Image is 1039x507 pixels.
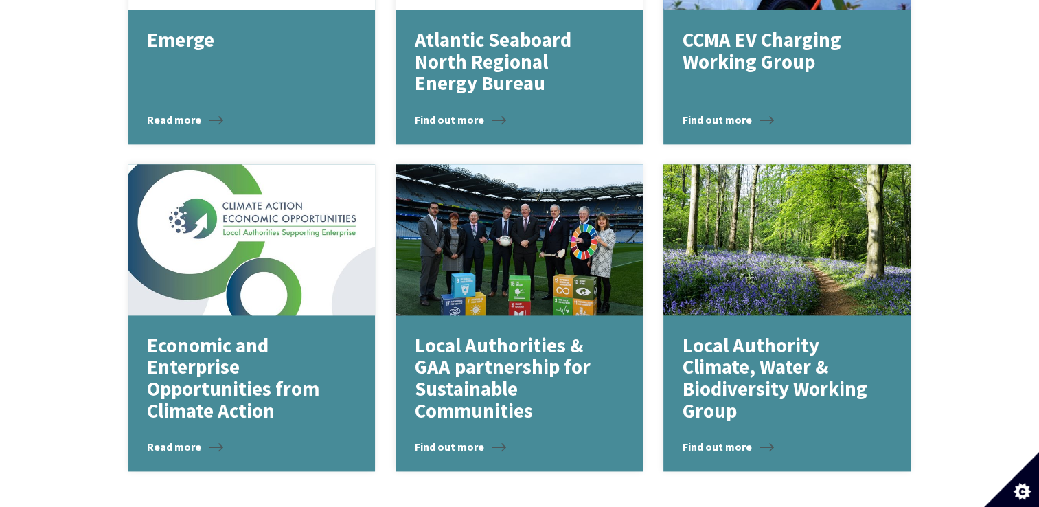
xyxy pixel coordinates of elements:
a: Local Authority Climate, Water & Biodiversity Working Group Find out more [663,164,911,472]
p: Economic and Enterprise Opportunities from Climate Action [147,335,336,422]
a: Local Authorities & GAA partnership for Sustainable Communities Find out more [396,164,643,472]
button: Set cookie preferences [984,452,1039,507]
span: Find out more [683,438,774,455]
p: Atlantic Seaboard North Regional Energy Bureau [415,30,604,95]
span: Read more [147,111,223,128]
span: Find out more [683,111,774,128]
p: Local Authorities & GAA partnership for Sustainable Communities [415,335,604,422]
span: Find out more [415,111,506,128]
a: Economic and Enterprise Opportunities from Climate Action Read more [128,164,376,472]
p: Emerge [147,30,336,52]
span: Read more [147,438,223,455]
p: Local Authority Climate, Water & Biodiversity Working Group [683,335,871,422]
p: CCMA EV Charging Working Group [683,30,871,73]
span: Find out more [415,438,506,455]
